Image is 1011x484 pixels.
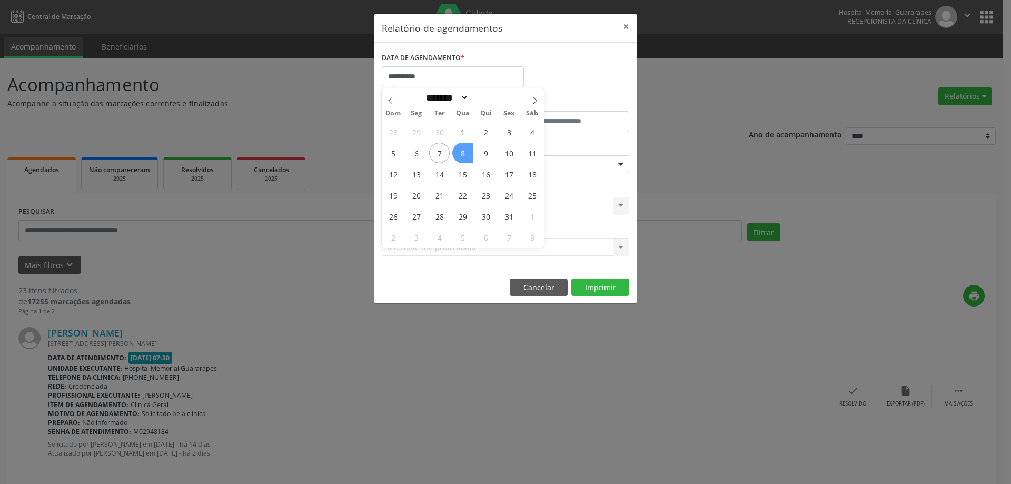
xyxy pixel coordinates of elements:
span: Ter [428,110,451,117]
span: Outubro 27, 2025 [406,206,427,226]
input: Year [469,92,503,103]
span: Seg [405,110,428,117]
span: Outubro 23, 2025 [475,185,496,205]
span: Outubro 4, 2025 [522,122,542,142]
span: Outubro 12, 2025 [383,164,403,184]
span: Outubro 8, 2025 [452,143,473,163]
span: Novembro 8, 2025 [522,227,542,248]
span: Outubro 15, 2025 [452,164,473,184]
span: Outubro 19, 2025 [383,185,403,205]
span: Setembro 30, 2025 [429,122,450,142]
span: Novembro 3, 2025 [406,227,427,248]
span: Outubro 11, 2025 [522,143,542,163]
span: Setembro 29, 2025 [406,122,427,142]
span: Outubro 21, 2025 [429,185,450,205]
span: Outubro 30, 2025 [475,206,496,226]
span: Outubro 22, 2025 [452,185,473,205]
span: Outubro 7, 2025 [429,143,450,163]
span: Outubro 13, 2025 [406,164,427,184]
span: Outubro 9, 2025 [475,143,496,163]
span: Outubro 1, 2025 [452,122,473,142]
button: Cancelar [510,279,568,297]
select: Month [422,92,469,103]
span: Outubro 17, 2025 [499,164,519,184]
span: Novembro 5, 2025 [452,227,473,248]
span: Outubro 3, 2025 [499,122,519,142]
span: Outubro 31, 2025 [499,206,519,226]
button: Close [616,14,637,39]
span: Outubro 29, 2025 [452,206,473,226]
span: Outubro 26, 2025 [383,206,403,226]
span: Outubro 16, 2025 [475,164,496,184]
span: Outubro 2, 2025 [475,122,496,142]
span: Novembro 1, 2025 [522,206,542,226]
label: ATÉ [508,95,629,111]
label: DATA DE AGENDAMENTO [382,50,464,66]
span: Sex [498,110,521,117]
span: Qui [474,110,498,117]
span: Novembro 2, 2025 [383,227,403,248]
span: Novembro 6, 2025 [475,227,496,248]
span: Outubro 10, 2025 [499,143,519,163]
span: Outubro 25, 2025 [522,185,542,205]
span: Outubro 6, 2025 [406,143,427,163]
button: Imprimir [571,279,629,297]
span: Outubro 18, 2025 [522,164,542,184]
h5: Relatório de agendamentos [382,21,502,35]
span: Qua [451,110,474,117]
span: Dom [382,110,405,117]
span: Sáb [521,110,544,117]
span: Outubro 20, 2025 [406,185,427,205]
span: Outubro 5, 2025 [383,143,403,163]
span: Outubro 24, 2025 [499,185,519,205]
span: Novembro 7, 2025 [499,227,519,248]
span: Outubro 14, 2025 [429,164,450,184]
span: Novembro 4, 2025 [429,227,450,248]
span: Outubro 28, 2025 [429,206,450,226]
span: Setembro 28, 2025 [383,122,403,142]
